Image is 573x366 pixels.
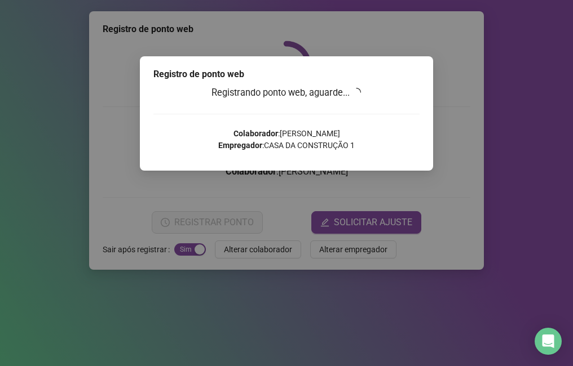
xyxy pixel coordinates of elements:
p: : [PERSON_NAME] : CASA DA CONSTRUÇÃO 1 [153,128,420,151]
strong: Colaborador [233,129,278,138]
span: loading [352,88,361,97]
div: Registro de ponto web [153,68,420,81]
h3: Registrando ponto web, aguarde... [153,86,420,100]
strong: Empregador [218,141,262,150]
div: Open Intercom Messenger [535,328,562,355]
